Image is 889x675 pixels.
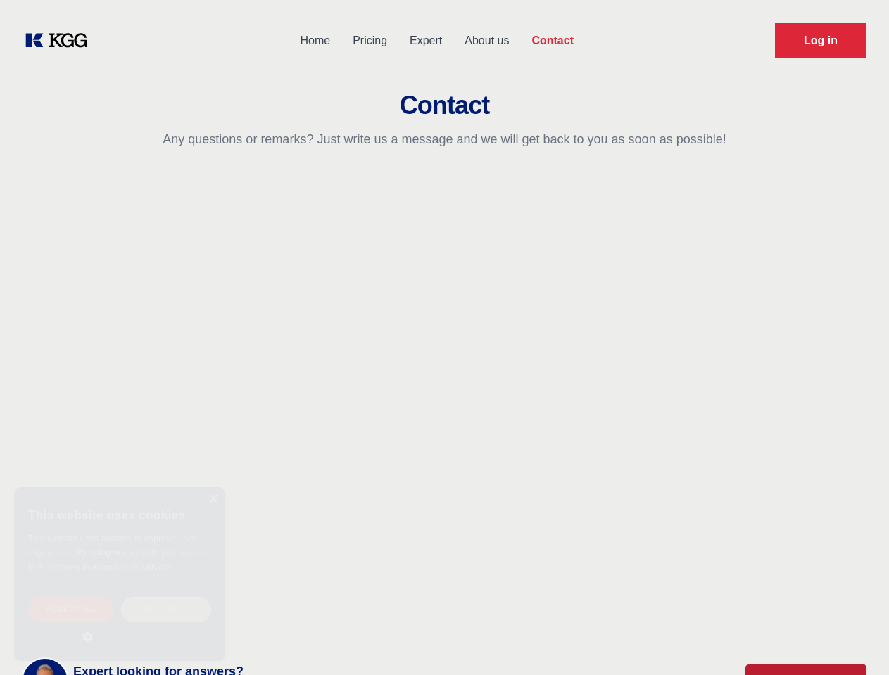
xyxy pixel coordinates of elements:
[121,597,211,622] div: Decline all
[23,30,99,52] a: KOL Knowledge Platform: Talk to Key External Experts (KEE)
[28,597,114,622] div: Accept all
[17,131,872,148] p: Any questions or remarks? Just write us a message and we will get back to you as soon as possible!
[17,91,872,120] h2: Contact
[520,22,585,59] a: Contact
[28,563,200,586] a: Cookie Policy
[28,534,209,572] span: This website uses cookies to improve user experience. By using our website you consent to all coo...
[819,607,889,675] iframe: Chat Widget
[28,498,211,532] div: This website uses cookies
[775,23,866,58] a: Request Demo
[341,22,398,59] a: Pricing
[208,494,218,505] div: Close
[453,22,520,59] a: About us
[289,22,341,59] a: Home
[398,22,453,59] a: Expert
